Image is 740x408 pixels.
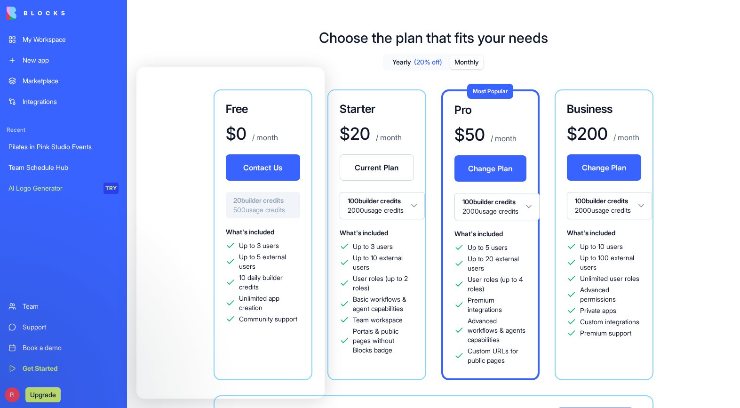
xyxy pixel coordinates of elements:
p: / month [374,132,402,143]
button: Upgrade [25,387,61,402]
span: Basic workflows & agent capabilities [353,295,414,313]
span: Up to 20 external users [468,254,527,273]
span: Unlimited user roles [580,274,639,283]
h1: Choose the plan that fits your needs [319,29,548,46]
span: Up to 100 external users [580,253,641,272]
a: Marketplace [3,72,124,90]
a: Pilates in Pink Studio Events [3,137,124,156]
div: Team [23,302,119,311]
a: Book a demo [3,338,124,357]
span: Premium integrations [468,296,527,314]
span: What's included [340,229,388,237]
div: New app [23,56,119,65]
h1: $ 20 [340,124,370,143]
span: Up to 10 external users [353,253,414,272]
a: Support [3,318,124,336]
span: User roles (up to 4 roles) [468,275,527,294]
span: What's included [454,230,503,238]
div: My Workspace [23,35,119,44]
span: Advanced permissions [580,285,641,304]
h3: Business [567,102,641,117]
p: / month [489,133,517,144]
h3: Pro [454,103,527,118]
h3: Starter [340,102,414,117]
iframe: Intercom live chat [136,67,325,399]
button: Change Plan [454,155,527,182]
span: Up to 10 users [580,242,623,251]
a: Team Schedule Hub [3,158,124,177]
span: User roles (up to 2 roles) [353,274,414,293]
a: Get Started [3,359,124,378]
p: / month [612,132,639,143]
button: Monthly [450,56,483,69]
span: Portals & public pages without Blocks badge [353,327,414,355]
div: Integrations [23,97,119,106]
div: TRY [103,183,119,194]
span: Custom URLs for public pages [468,346,527,365]
span: (20% off) [414,57,442,67]
span: PI [5,387,20,402]
a: AI Logo GeneratorTRY [3,179,124,198]
span: Team workspace [353,315,403,325]
span: Up to 3 users [353,242,393,251]
span: Most Popular [473,88,508,95]
div: Pilates in Pink Studio Events [8,142,119,152]
span: What's included [567,229,615,237]
a: My Workspace [3,30,124,49]
div: AI Logo Generator [8,184,97,193]
div: Support [23,322,119,332]
span: Premium support [580,328,631,338]
a: Team [3,297,124,316]
button: Current Plan [340,154,414,181]
a: Integrations [3,92,124,111]
div: Get Started [23,364,119,373]
h1: $ 200 [567,124,608,143]
button: Change Plan [567,154,641,181]
span: Advanced workflows & agents capabilities [468,316,527,344]
div: Team Schedule Hub [8,163,119,172]
h1: $ 50 [454,125,485,144]
div: Book a demo [23,343,119,352]
button: Yearly [384,56,450,69]
span: Private apps [580,306,616,315]
span: Custom integrations [580,317,639,327]
span: Recent [3,126,124,134]
a: Upgrade [25,390,61,399]
a: New app [3,51,124,70]
span: Up to 5 users [468,243,508,252]
img: logo [7,7,65,20]
div: Marketplace [23,76,119,86]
